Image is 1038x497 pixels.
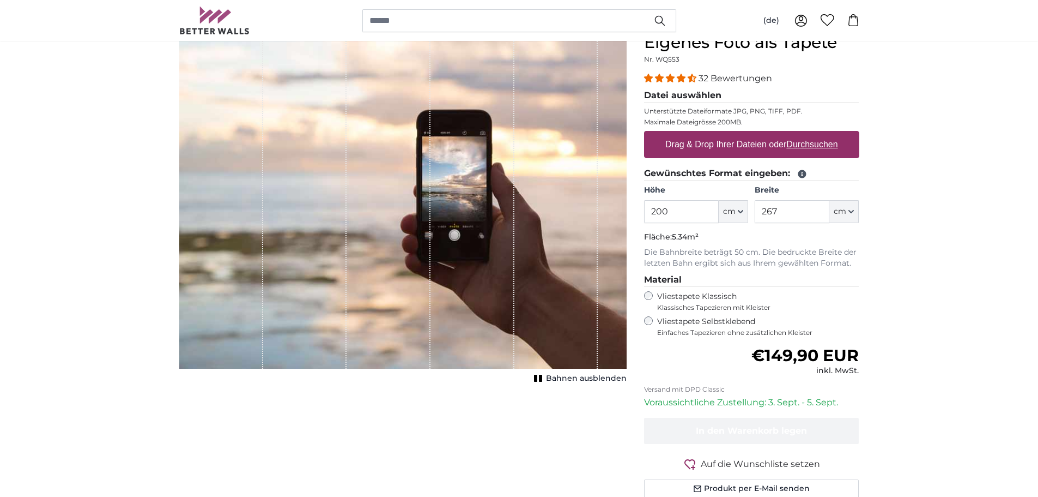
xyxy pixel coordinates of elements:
span: 32 Bewertungen [699,73,772,83]
span: In den Warenkorb legen [696,426,807,436]
legend: Material [644,273,859,287]
span: €149,90 EUR [751,345,859,366]
p: Voraussichtliche Zustellung: 3. Sept. - 5. Sept. [644,396,859,409]
span: 4.31 stars [644,73,699,83]
label: Vliestapete Klassisch [657,291,850,312]
p: Die Bahnbreite beträgt 50 cm. Die bedruckte Breite der letzten Bahn ergibt sich aus Ihrem gewählt... [644,247,859,269]
span: Nr. WQ553 [644,55,679,63]
button: (de) [755,11,788,31]
label: Breite [755,185,859,196]
button: Auf die Wunschliste setzen [644,457,859,471]
p: Versand mit DPD Classic [644,385,859,394]
button: Bahnen ausblenden [531,371,627,386]
h1: Eigenes Foto als Tapete [644,33,859,52]
span: cm [834,206,846,217]
span: Klassisches Tapezieren mit Kleister [657,303,850,312]
p: Unterstützte Dateiformate JPG, PNG, TIFF, PDF. [644,107,859,116]
button: In den Warenkorb legen [644,418,859,444]
label: Höhe [644,185,748,196]
p: Maximale Dateigrösse 200MB. [644,118,859,127]
div: 1 of 1 [179,33,627,386]
span: 5.34m² [672,232,699,242]
button: cm [829,200,859,223]
p: Fläche: [644,232,859,243]
span: cm [723,206,736,217]
img: Betterwalls [179,7,250,34]
span: Bahnen ausblenden [546,373,627,384]
div: inkl. MwSt. [751,366,859,376]
span: Einfaches Tapezieren ohne zusätzlichen Kleister [657,328,859,337]
legend: Datei auswählen [644,89,859,103]
button: cm [719,200,748,223]
label: Drag & Drop Ihrer Dateien oder [661,134,842,155]
label: Vliestapete Selbstklebend [657,316,859,337]
u: Durchsuchen [786,140,837,149]
span: Auf die Wunschliste setzen [701,458,820,471]
legend: Gewünschtes Format eingeben: [644,167,859,181]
